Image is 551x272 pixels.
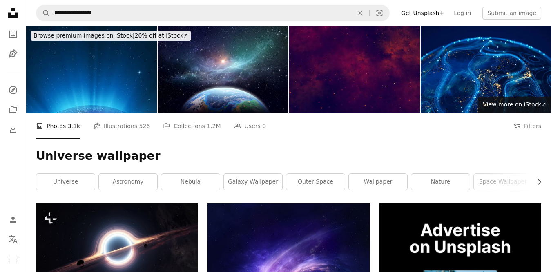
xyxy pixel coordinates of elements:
[36,245,198,252] a: an artist's impression of a black hole in space
[234,113,266,139] a: Users 0
[449,7,476,20] a: Log in
[5,26,21,42] a: Photos
[349,174,407,190] a: wallpaper
[26,26,196,46] a: Browse premium images on iStock|20% off at iStock↗
[33,32,134,39] span: Browse premium images on iStock |
[36,149,541,164] h1: Universe wallpaper
[5,82,21,98] a: Explore
[163,113,221,139] a: Collections 1.2M
[26,26,157,113] img: Glowing Globe at Night Series - Middle East
[207,122,221,130] span: 1.2M
[474,174,532,190] a: space wallpaper
[5,102,21,118] a: Collections
[5,231,21,248] button: Language
[158,26,288,113] img: Exoplanet in deep space
[224,174,282,190] a: galaxy wallpaper
[31,31,191,41] div: 20% off at iStock ↗
[289,26,420,113] img: Galaxy Outer Space Starry Sky Purple Red Abstract Star Pattern Futuristic Nebula Background Milky...
[5,121,21,137] a: Download History
[513,113,541,139] button: Filters
[139,122,150,130] span: 526
[5,46,21,62] a: Illustrations
[5,212,21,228] a: Log in / Sign up
[286,174,345,190] a: outer space
[478,97,551,113] a: View more on iStock↗
[36,174,95,190] a: universe
[532,174,541,190] button: scroll list to the right
[262,122,266,130] span: 0
[351,5,369,21] button: Clear
[36,5,50,21] button: Search Unsplash
[483,101,546,108] span: View more on iStock ↗
[5,251,21,267] button: Menu
[396,7,449,20] a: Get Unsplash+
[36,5,390,21] form: Find visuals sitewide
[370,5,389,21] button: Visual search
[99,174,157,190] a: astronomy
[411,174,470,190] a: nature
[93,113,150,139] a: Illustrations 526
[161,174,220,190] a: nebula
[482,7,541,20] button: Submit an image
